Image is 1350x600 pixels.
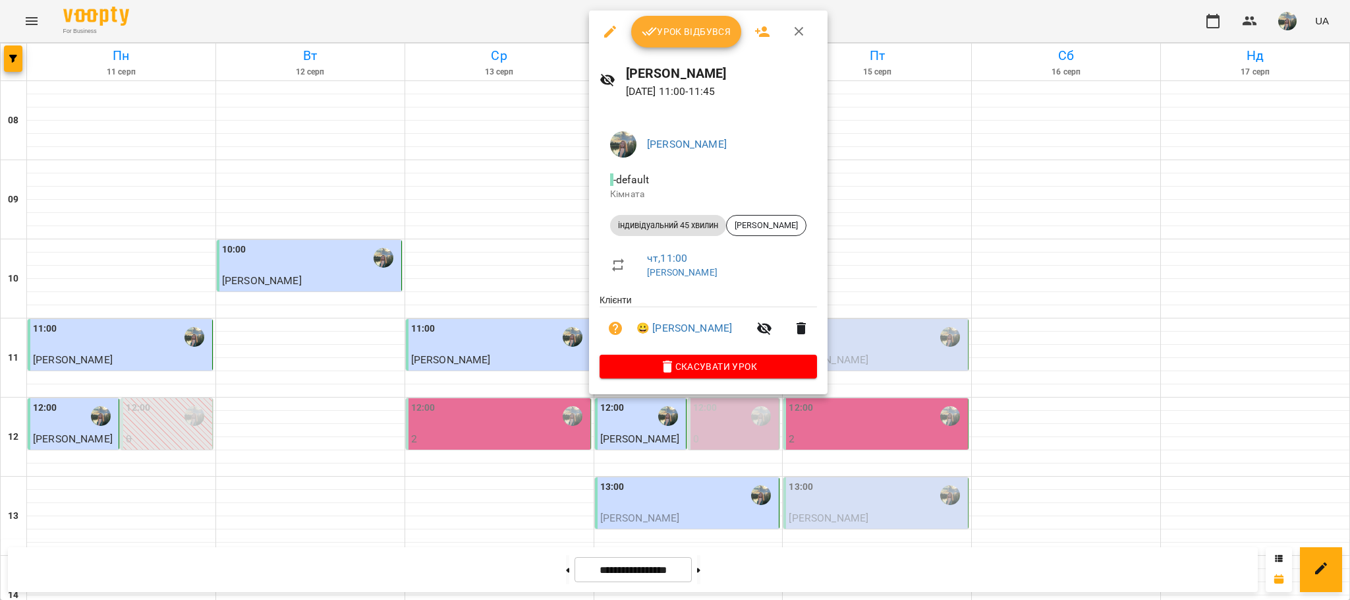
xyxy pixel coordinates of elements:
span: [PERSON_NAME] [727,220,806,231]
span: індивідуальний 45 хвилин [610,220,726,231]
button: Скасувати Урок [600,355,817,378]
img: 3ee4fd3f6459422412234092ea5b7c8e.jpg [610,131,636,158]
a: чт , 11:00 [647,252,687,264]
div: [PERSON_NAME] [726,215,806,236]
a: 😀 [PERSON_NAME] [636,320,732,336]
span: - default [610,173,652,186]
p: [DATE] 11:00 - 11:45 [626,84,817,100]
button: Візит ще не сплачено. Додати оплату? [600,313,631,344]
ul: Клієнти [600,293,817,355]
span: Скасувати Урок [610,359,806,375]
h6: [PERSON_NAME] [626,63,817,84]
a: [PERSON_NAME] [647,267,717,278]
a: [PERSON_NAME] [647,138,727,150]
button: Урок відбувся [631,16,742,47]
span: Урок відбувся [642,24,731,40]
p: Кімната [610,188,806,201]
